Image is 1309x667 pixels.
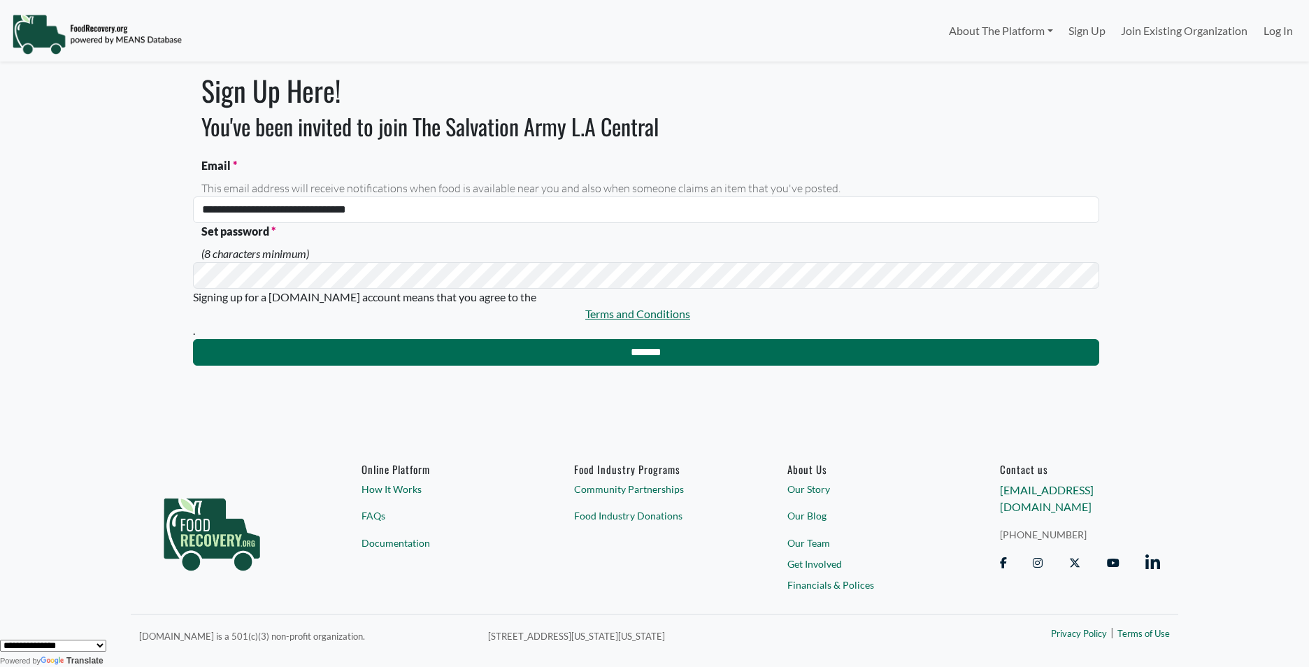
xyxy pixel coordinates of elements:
img: food_recovery_green_logo-76242d7a27de7ed26b67be613a865d9c9037ba317089b267e0515145e5e51427.png [149,463,275,596]
a: Get Involved [787,557,948,571]
a: Join Existing Organization [1113,17,1255,45]
a: Translate [41,656,103,666]
span: This email address will receive notifications when food is available near you and also when someo... [193,180,1099,196]
a: Our Story [787,482,948,496]
h2: You've been invited to join The Salvation Army L.A Central [193,113,1099,140]
a: FAQs [362,508,522,523]
a: Sign Up [1061,17,1113,45]
a: About Us [787,463,948,475]
img: NavigationLogo_FoodRecovery-91c16205cd0af1ed486a0f1a7774a6544ea792ac00100771e7dd3ec7c0e58e41.png [12,13,182,55]
a: Terms of Use [1117,627,1170,641]
a: [EMAIL_ADDRESS][DOMAIN_NAME] [1000,483,1094,513]
a: Our Blog [787,508,948,523]
a: Log In [1256,17,1301,45]
a: [PHONE_NUMBER] [1000,527,1161,542]
a: Documentation [362,536,522,550]
p: [DOMAIN_NAME] is a 501(c)(3) non-profit organization. [139,627,471,644]
a: Our Team [787,536,948,550]
h1: Sign Up Here! [193,73,1099,107]
a: How It Works [362,482,522,496]
h6: Food Industry Programs [574,463,735,475]
a: Financials & Polices [787,577,948,591]
a: Community Partnerships [574,482,735,496]
em: (8 characters minimum) [193,245,1099,262]
a: About The Platform [940,17,1060,45]
label: Set password [193,223,1099,240]
span: | [1110,624,1114,640]
p: [STREET_ADDRESS][US_STATE][US_STATE] [488,627,908,644]
h6: Online Platform [362,463,522,475]
a: Terms and Conditions [193,306,1082,322]
div: Signing up for a [DOMAIN_NAME] account means that you agree to the . [193,289,1082,339]
a: Privacy Policy [1051,627,1107,641]
h6: Contact us [1000,463,1161,475]
img: Google Translate [41,657,66,666]
label: Email [193,157,1099,174]
a: Food Industry Donations [574,508,735,523]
